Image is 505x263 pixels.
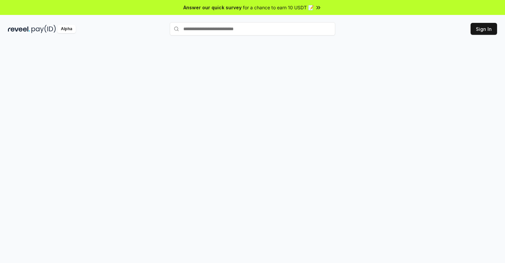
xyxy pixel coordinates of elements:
[8,25,30,33] img: reveel_dark
[471,23,497,35] button: Sign In
[183,4,242,11] span: Answer our quick survey
[57,25,76,33] div: Alpha
[31,25,56,33] img: pay_id
[243,4,314,11] span: for a chance to earn 10 USDT 📝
